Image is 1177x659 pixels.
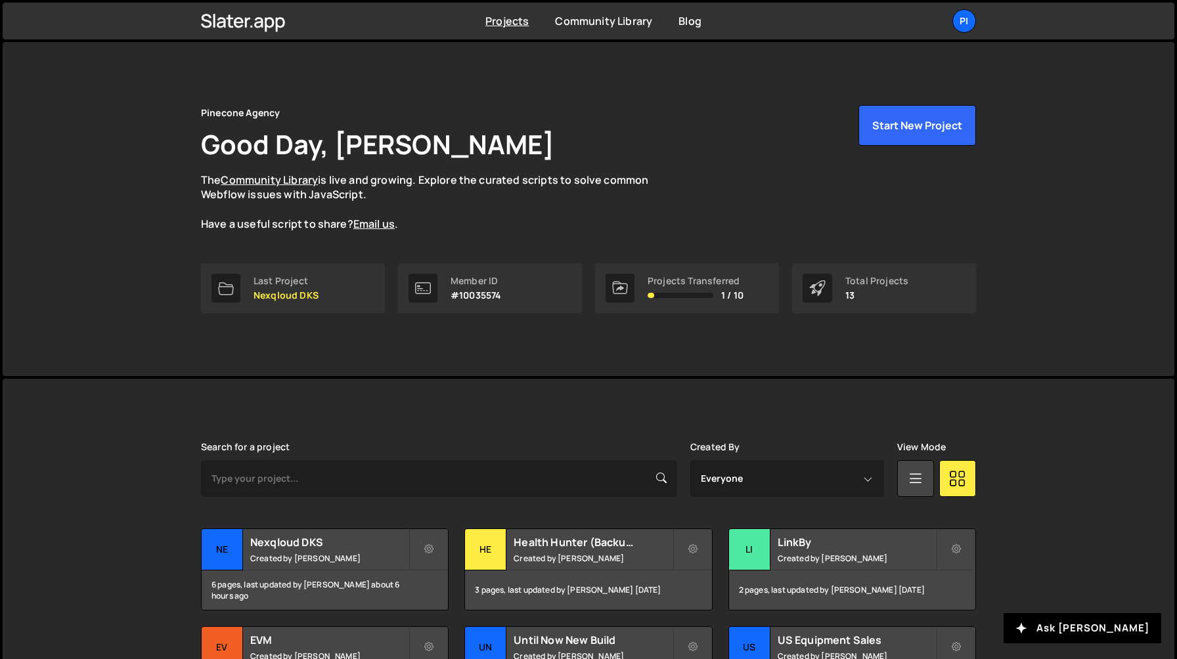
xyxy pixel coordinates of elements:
[778,535,936,549] h2: LinkBy
[845,276,908,286] div: Total Projects
[1004,613,1161,643] button: Ask [PERSON_NAME]
[514,633,672,647] h2: Until Now New Build
[465,570,711,610] div: 3 pages, last updated by [PERSON_NAME] [DATE]
[952,9,976,33] a: Pi
[728,528,976,610] a: Li LinkBy Created by [PERSON_NAME] 2 pages, last updated by [PERSON_NAME] [DATE]
[778,633,936,647] h2: US Equipment Sales
[250,535,409,549] h2: Nexqloud DKS
[202,570,448,610] div: 6 pages, last updated by [PERSON_NAME] about 6 hours ago
[729,529,770,570] div: Li
[729,570,975,610] div: 2 pages, last updated by [PERSON_NAME] [DATE]
[201,460,677,497] input: Type your project...
[201,126,554,162] h1: Good Day, [PERSON_NAME]
[648,276,744,286] div: Projects Transferred
[201,173,674,232] p: The is live and growing. Explore the curated scripts to solve common Webflow issues with JavaScri...
[514,553,672,564] small: Created by [PERSON_NAME]
[201,263,385,313] a: Last Project Nexqloud DKS
[254,276,319,286] div: Last Project
[465,529,506,570] div: He
[858,105,976,146] button: Start New Project
[897,442,946,452] label: View Mode
[254,290,319,301] p: Nexqloud DKS
[464,528,712,610] a: He Health Hunter (Backup) Created by [PERSON_NAME] 3 pages, last updated by [PERSON_NAME] [DATE]
[514,535,672,549] h2: Health Hunter (Backup)
[555,14,652,28] a: Community Library
[201,528,449,610] a: Ne Nexqloud DKS Created by [PERSON_NAME] 6 pages, last updated by [PERSON_NAME] about 6 hours ago
[845,290,908,301] p: 13
[353,217,395,231] a: Email us
[201,442,290,452] label: Search for a project
[485,14,529,28] a: Projects
[451,290,501,301] p: #10035574
[221,173,318,187] a: Community Library
[201,105,280,121] div: Pinecone Agency
[250,633,409,647] h2: EVM
[202,529,243,570] div: Ne
[721,290,744,301] span: 1 / 10
[690,442,740,452] label: Created By
[451,276,501,286] div: Member ID
[778,553,936,564] small: Created by [PERSON_NAME]
[678,14,701,28] a: Blog
[250,553,409,564] small: Created by [PERSON_NAME]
